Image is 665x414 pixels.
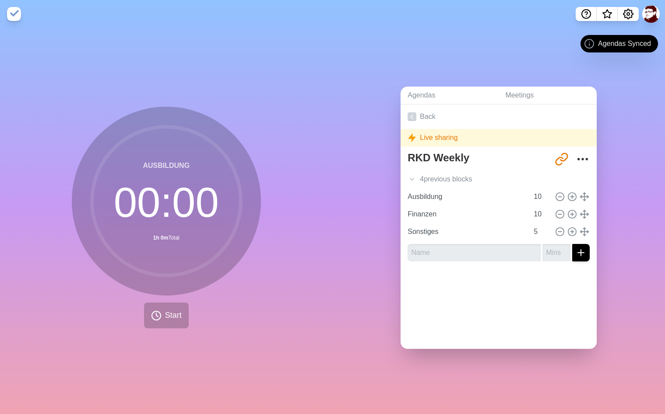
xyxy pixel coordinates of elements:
input: Name [404,205,528,223]
input: Mins [530,188,551,205]
a: Meetings [498,87,597,104]
button: More [574,150,591,168]
input: Mins [542,244,570,261]
a: Back [401,104,597,129]
img: timeblocks logo [7,7,21,21]
button: Settings [618,7,639,21]
input: Mins [530,205,551,223]
a: Agendas [401,87,498,104]
div: Live sharing [401,129,597,146]
span: Start [165,310,182,321]
span: s [468,174,472,184]
button: What’s new [597,7,618,21]
button: Start [144,303,189,328]
button: Help [576,7,597,21]
input: Name [408,244,541,261]
input: Mins [530,223,551,240]
input: Name [404,223,528,240]
span: Agendas Synced [598,38,651,49]
input: Name [404,188,528,205]
div: 4 previous block [401,170,597,188]
button: Share link [553,150,570,168]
